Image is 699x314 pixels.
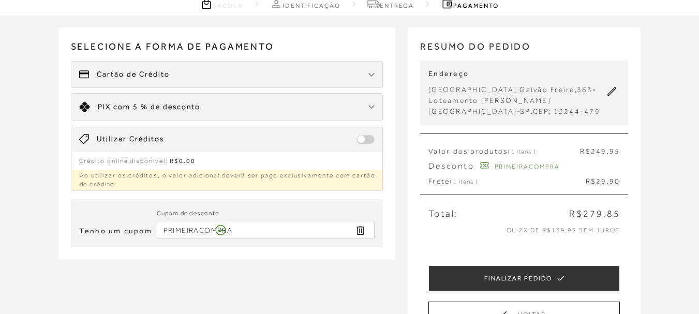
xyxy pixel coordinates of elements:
[428,96,551,104] span: Loteamento [PERSON_NAME]
[79,226,152,236] h3: Tenho um cupom
[450,178,478,185] span: ( 1 itens )
[71,40,383,61] span: Selecione a forma de pagamento
[591,147,607,155] span: 249
[157,221,375,239] input: Inserir Código da Promoção
[157,208,219,218] label: Cupom de desconto
[596,177,606,185] span: 29
[428,207,458,220] span: Total:
[97,134,164,144] span: Utilizar Créditos
[577,85,593,94] span: 363
[428,85,574,94] span: [GEOGRAPHIC_DATA] Galvão Freire
[428,69,604,79] p: Endereço
[428,161,474,171] span: Desconto
[520,107,530,115] span: SP
[533,107,552,115] span: CEP:
[428,265,620,291] button: FINALIZAR PEDIDO
[495,163,560,170] span: PRIMEIRACOMPRA
[113,102,200,111] span: com 5 % de desconto
[586,177,596,185] span: R$
[98,102,111,111] span: PIX
[79,157,168,165] span: Crédito online disponível:
[420,40,628,61] h2: RESUMO DO PEDIDO
[428,84,604,106] div: , -
[71,170,383,190] p: Ao utilizar os créditos, o valor adicional deverá ser pago exclusivamente com cartão de crédito.
[170,157,196,165] span: R$0.00
[508,148,536,155] span: ( 1 itens )
[554,107,600,115] span: 12244-479
[569,207,620,220] span: R$279,85
[368,105,375,109] img: chevron
[607,177,620,185] span: ,90
[349,223,371,237] a: Remover Cupom
[368,73,375,77] img: chevron
[428,146,536,157] span: Valor dos produtos
[507,227,620,234] span: ou 2x de R$139,93 sem juros
[428,106,604,117] div: - .
[580,147,590,155] span: R$
[428,176,478,187] span: Frete
[428,107,517,115] span: [GEOGRAPHIC_DATA]
[607,147,620,155] span: ,95
[97,69,170,80] span: Cartão de Crédito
